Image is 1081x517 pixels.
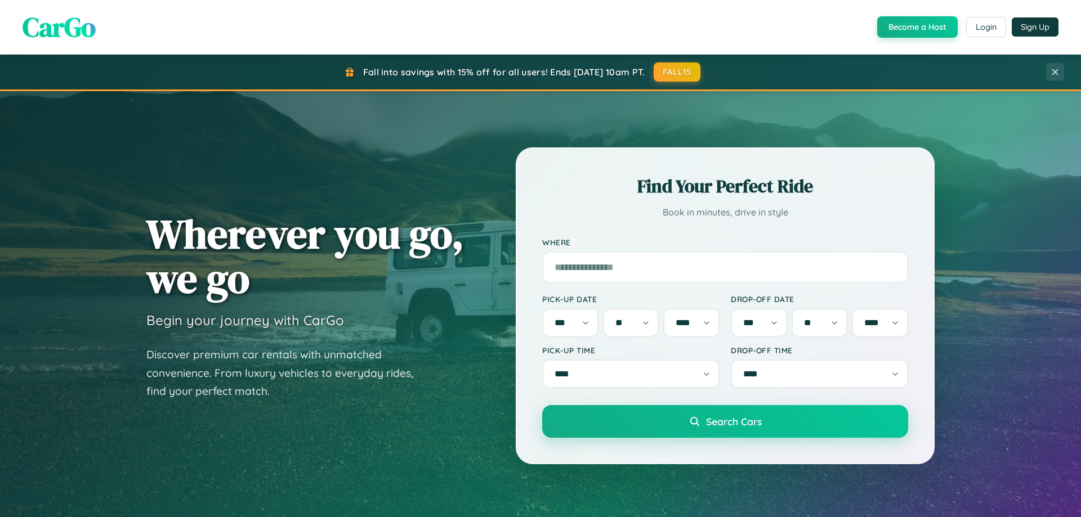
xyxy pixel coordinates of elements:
p: Book in minutes, drive in style [542,204,908,221]
h3: Begin your journey with CarGo [146,312,344,329]
span: Fall into savings with 15% off for all users! Ends [DATE] 10am PT. [363,66,645,78]
h2: Find Your Perfect Ride [542,174,908,199]
button: Login [966,17,1006,37]
button: Search Cars [542,405,908,438]
button: Sign Up [1012,17,1058,37]
label: Pick-up Time [542,345,720,355]
button: Become a Host [877,16,958,38]
h1: Wherever you go, we go [146,212,464,300]
label: Drop-off Date [731,294,908,304]
label: Pick-up Date [542,294,720,304]
label: Drop-off Time [731,345,908,355]
button: FALL15 [654,62,701,82]
label: Where [542,237,908,247]
p: Discover premium car rentals with unmatched convenience. From luxury vehicles to everyday rides, ... [146,345,428,401]
span: Search Cars [706,415,762,428]
span: CarGo [23,8,96,46]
